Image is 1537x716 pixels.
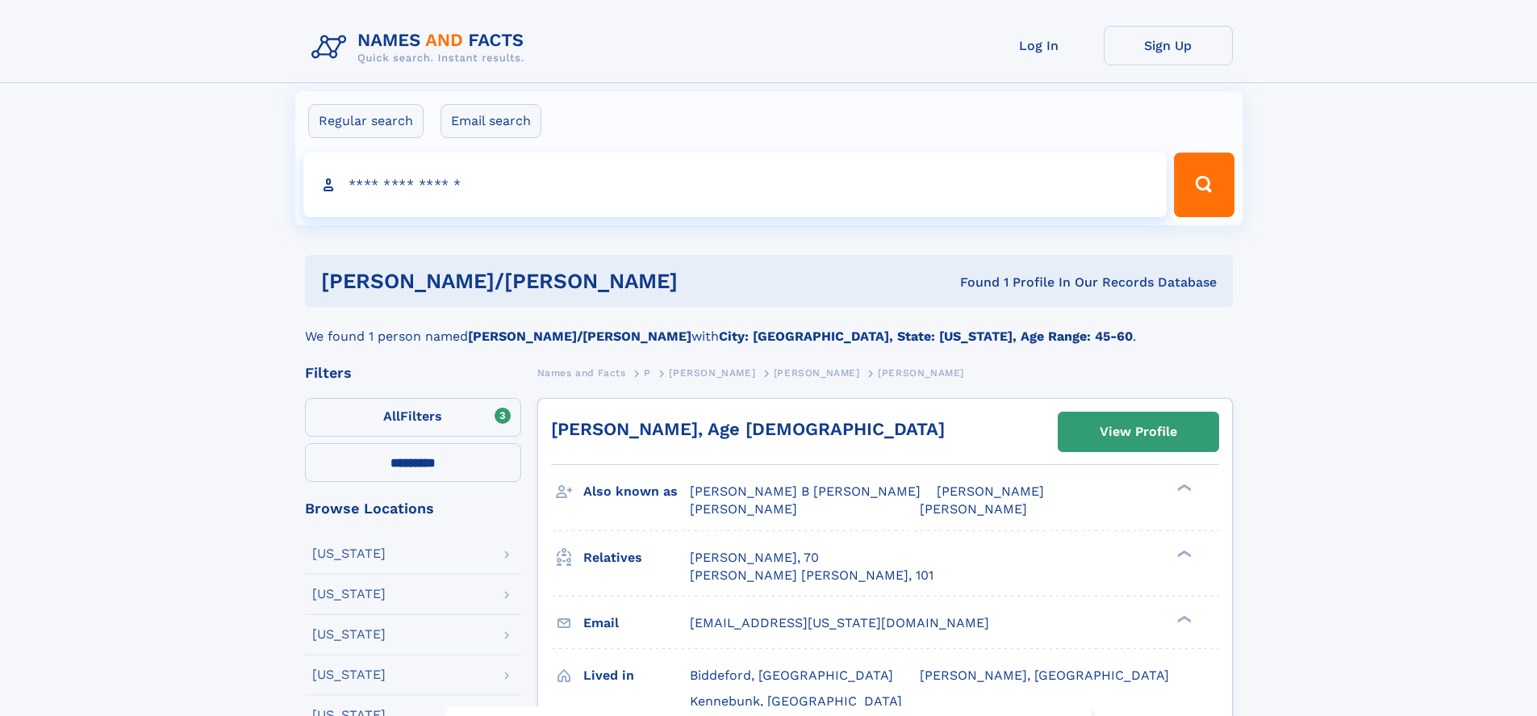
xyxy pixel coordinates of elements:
[308,104,424,138] label: Regular search
[583,609,690,637] h3: Email
[468,329,691,344] b: [PERSON_NAME]/[PERSON_NAME]
[690,484,921,499] span: [PERSON_NAME] B [PERSON_NAME]
[690,693,902,709] span: Kennebunk, [GEOGRAPHIC_DATA]
[1100,413,1177,450] div: View Profile
[937,484,1044,499] span: [PERSON_NAME]
[305,398,521,437] label: Filters
[644,362,651,383] a: P
[975,26,1104,65] a: Log In
[690,567,933,584] a: [PERSON_NAME] [PERSON_NAME], 101
[1173,483,1192,493] div: ❯
[690,549,819,567] a: [PERSON_NAME], 70
[305,501,521,516] div: Browse Locations
[1104,26,1233,65] a: Sign Up
[644,367,651,379] span: P
[819,274,1217,291] div: Found 1 Profile In Our Records Database
[312,628,386,641] div: [US_STATE]
[669,362,755,383] a: [PERSON_NAME]
[583,478,690,505] h3: Also known as
[305,26,537,69] img: Logo Names and Facts
[303,153,1167,217] input: search input
[583,544,690,572] h3: Relatives
[1173,548,1192,559] div: ❯
[690,668,893,683] span: Biddeford, [GEOGRAPHIC_DATA]
[1059,412,1218,451] a: View Profile
[690,501,797,517] span: [PERSON_NAME]
[441,104,541,138] label: Email search
[305,308,1233,346] div: We found 1 person named with .
[920,668,1169,683] span: [PERSON_NAME], [GEOGRAPHIC_DATA]
[690,615,989,630] span: [EMAIL_ADDRESS][US_STATE][DOMAIN_NAME]
[537,362,626,383] a: Names and Facts
[312,588,386,601] div: [US_STATE]
[321,271,819,291] h1: [PERSON_NAME]/[PERSON_NAME]
[312,547,386,560] div: [US_STATE]
[878,367,964,379] span: [PERSON_NAME]
[383,408,400,424] span: All
[719,329,1133,344] b: City: [GEOGRAPHIC_DATA], State: [US_STATE], Age Range: 45-60
[669,367,755,379] span: [PERSON_NAME]
[583,662,690,689] h3: Lived in
[305,366,521,380] div: Filters
[1173,613,1192,624] div: ❯
[774,367,860,379] span: [PERSON_NAME]
[312,668,386,681] div: [US_STATE]
[1174,153,1234,217] button: Search Button
[920,501,1027,517] span: [PERSON_NAME]
[551,419,945,439] a: [PERSON_NAME], Age [DEMOGRAPHIC_DATA]
[774,362,860,383] a: [PERSON_NAME]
